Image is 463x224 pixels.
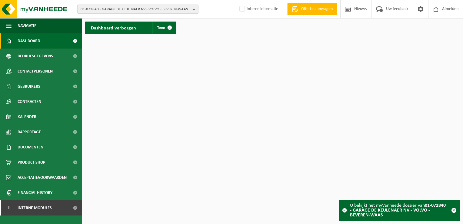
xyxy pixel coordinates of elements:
[18,109,36,124] span: Kalender
[238,5,278,14] label: Interne informatie
[18,18,36,33] span: Navigatie
[18,124,41,140] span: Rapportage
[350,200,448,221] div: U bekijkt het myVanheede dossier van
[77,5,198,14] button: 01-072840 - GARAGE DE KEULENAER NV - VOLVO - BEVEREN-WAAS
[287,3,337,15] a: Offerte aanvragen
[18,94,41,109] span: Contracten
[18,79,40,94] span: Gebruikers
[18,185,52,200] span: Financial History
[18,155,45,170] span: Product Shop
[18,33,40,49] span: Dashboard
[18,170,67,185] span: Acceptatievoorwaarden
[18,49,53,64] span: Bedrijfsgegevens
[18,64,53,79] span: Contactpersonen
[350,203,446,218] strong: 01-072840 - GARAGE DE KEULENAER NV - VOLVO - BEVEREN-WAAS
[152,22,176,34] a: Toon
[300,6,334,12] span: Offerte aanvragen
[6,200,12,216] span: I
[18,140,43,155] span: Documenten
[85,22,142,33] h2: Dashboard verborgen
[157,26,165,30] span: Toon
[18,200,52,216] span: Interne modules
[81,5,190,14] span: 01-072840 - GARAGE DE KEULENAER NV - VOLVO - BEVEREN-WAAS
